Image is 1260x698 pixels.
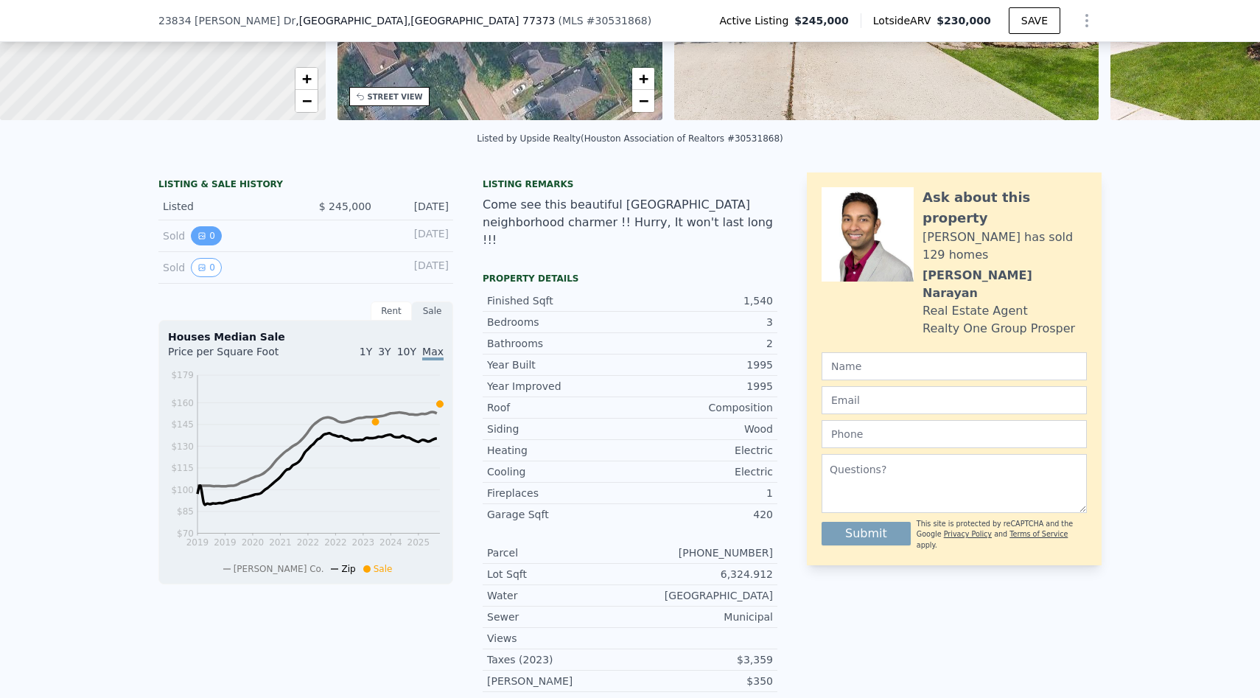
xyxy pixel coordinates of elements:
[630,443,773,458] div: Electric
[923,228,1087,264] div: [PERSON_NAME] has sold 129 homes
[171,463,194,473] tspan: $115
[412,301,453,321] div: Sale
[630,588,773,603] div: [GEOGRAPHIC_DATA]
[487,443,630,458] div: Heating
[383,199,449,214] div: [DATE]
[301,69,311,88] span: +
[923,320,1075,338] div: Realty One Group Prosper
[352,537,375,548] tspan: 2023
[191,258,222,277] button: View historical data
[171,419,194,430] tspan: $145
[630,315,773,329] div: 3
[214,537,237,548] tspan: 2019
[487,357,630,372] div: Year Built
[487,293,630,308] div: Finished Sqft
[379,537,402,548] tspan: 2024
[487,464,630,479] div: Cooling
[295,68,318,90] a: Zoom in
[630,610,773,624] div: Municipal
[630,336,773,351] div: 2
[487,486,630,500] div: Fireplaces
[295,13,555,28] span: , [GEOGRAPHIC_DATA]
[407,15,556,27] span: , [GEOGRAPHIC_DATA] 77373
[177,506,194,517] tspan: $85
[487,652,630,667] div: Taxes (2023)
[487,674,630,688] div: [PERSON_NAME]
[632,90,654,112] a: Zoom out
[301,91,311,110] span: −
[171,398,194,408] tspan: $160
[1009,530,1068,538] a: Terms of Service
[319,200,371,212] span: $ 245,000
[587,15,648,27] span: # 30531868
[639,69,648,88] span: +
[269,537,292,548] tspan: 2021
[1072,6,1102,35] button: Show Options
[562,15,584,27] span: MLS
[487,588,630,603] div: Water
[383,258,449,277] div: [DATE]
[186,537,209,548] tspan: 2019
[559,13,652,28] div: ( )
[487,545,630,560] div: Parcel
[191,226,222,245] button: View historical data
[158,13,295,28] span: 23834 [PERSON_NAME] Dr
[630,652,773,667] div: $3,359
[923,267,1087,302] div: [PERSON_NAME] Narayan
[324,537,347,548] tspan: 2022
[630,545,773,560] div: [PHONE_NUMBER]
[171,442,194,452] tspan: $130
[163,258,294,277] div: Sold
[234,564,324,574] span: [PERSON_NAME] Co.
[383,226,449,245] div: [DATE]
[1009,7,1060,34] button: SAVE
[397,346,416,357] span: 10Y
[487,379,630,394] div: Year Improved
[923,187,1087,228] div: Ask about this property
[632,68,654,90] a: Zoom in
[487,315,630,329] div: Bedrooms
[168,344,306,368] div: Price per Square Foot
[163,226,294,245] div: Sold
[917,519,1087,551] div: This site is protected by reCAPTCHA and the Google and apply.
[477,133,783,144] div: Listed by Upside Realty (Houston Association of Realtors #30531868)
[937,15,991,27] span: $230,000
[923,302,1028,320] div: Real Estate Agent
[483,273,777,285] div: Property details
[163,199,294,214] div: Listed
[630,464,773,479] div: Electric
[822,522,911,545] button: Submit
[158,178,453,193] div: LISTING & SALE HISTORY
[630,674,773,688] div: $350
[407,537,430,548] tspan: 2025
[295,90,318,112] a: Zoom out
[487,422,630,436] div: Siding
[487,631,630,646] div: Views
[171,485,194,495] tspan: $100
[719,13,794,28] span: Active Listing
[368,91,423,102] div: STREET VIEW
[171,370,194,380] tspan: $179
[822,420,1087,448] input: Phone
[630,507,773,522] div: 420
[378,346,391,357] span: 3Y
[822,386,1087,414] input: Email
[873,13,937,28] span: Lotside ARV
[297,537,320,548] tspan: 2022
[487,400,630,415] div: Roof
[487,336,630,351] div: Bathrooms
[630,400,773,415] div: Composition
[487,610,630,624] div: Sewer
[371,301,412,321] div: Rent
[630,293,773,308] div: 1,540
[794,13,849,28] span: $245,000
[487,507,630,522] div: Garage Sqft
[639,91,648,110] span: −
[630,486,773,500] div: 1
[944,530,992,538] a: Privacy Policy
[242,537,265,548] tspan: 2020
[374,564,393,574] span: Sale
[630,357,773,372] div: 1995
[487,567,630,582] div: Lot Sqft
[341,564,355,574] span: Zip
